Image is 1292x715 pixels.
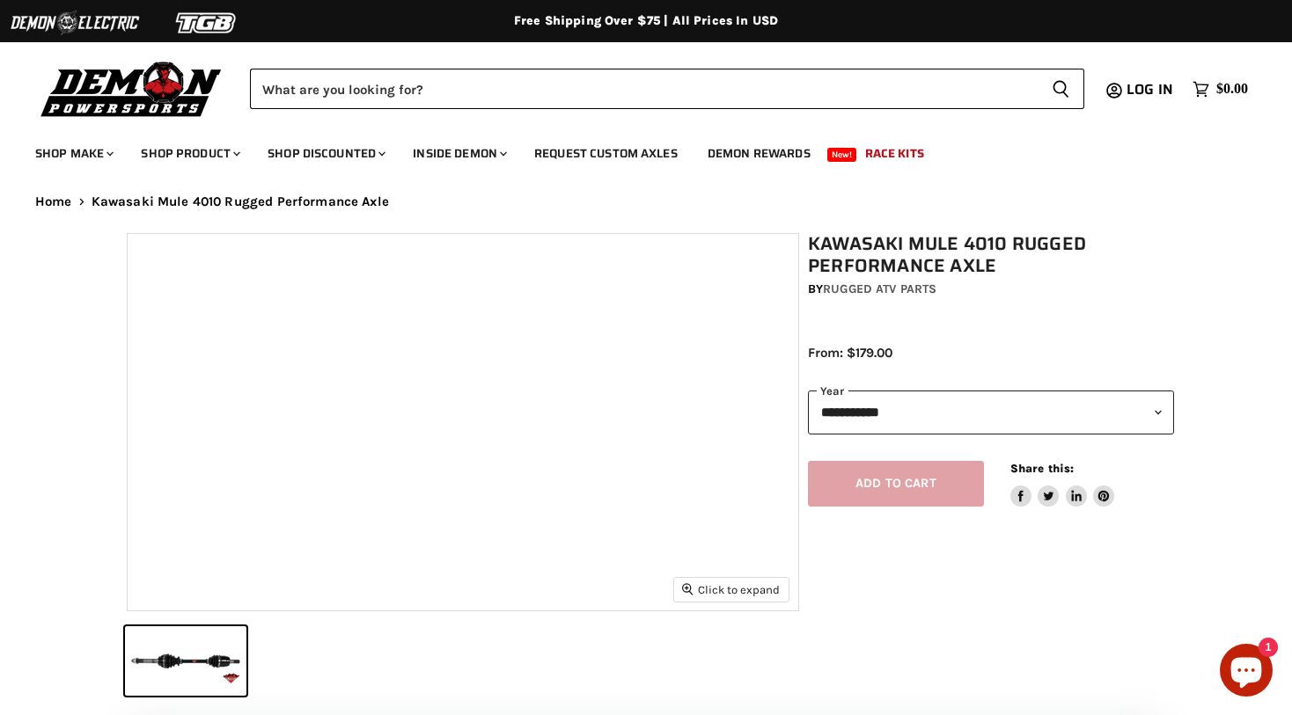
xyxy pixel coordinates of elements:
a: Shop Make [22,135,124,171]
a: Log in [1119,82,1184,98]
a: Rugged ATV Parts [823,281,936,296]
input: Search [250,69,1038,109]
select: year [808,390,1174,434]
div: by [808,280,1174,299]
img: Demon Powersports [35,57,228,120]
aside: Share this: [1010,461,1115,507]
a: Shop Discounted [254,135,396,171]
span: $0.00 [1216,81,1248,98]
inbox-online-store-chat: Shopify online store chat [1215,644,1278,701]
a: Home [35,194,72,209]
span: Share this: [1010,462,1074,475]
a: Request Custom Axles [521,135,691,171]
button: Kawasaki Mule 4010 Rugged Performance Axle thumbnail [125,626,246,696]
ul: Main menu [22,128,1244,171]
button: Click to expand [674,578,789,602]
span: New! [827,148,857,162]
span: Click to expand [682,583,780,596]
span: From: $179.00 [808,345,892,361]
a: Demon Rewards [694,135,824,171]
h1: Kawasaki Mule 4010 Rugged Performance Axle [808,233,1174,277]
span: Log in [1127,78,1173,100]
form: Product [250,69,1084,109]
a: Shop Product [128,135,251,171]
span: Kawasaki Mule 4010 Rugged Performance Axle [92,194,389,209]
img: Demon Electric Logo 2 [9,6,141,40]
a: Inside Demon [400,135,518,171]
button: Search [1038,69,1084,109]
a: $0.00 [1184,77,1257,102]
img: TGB Logo 2 [141,6,273,40]
a: Race Kits [852,135,937,171]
